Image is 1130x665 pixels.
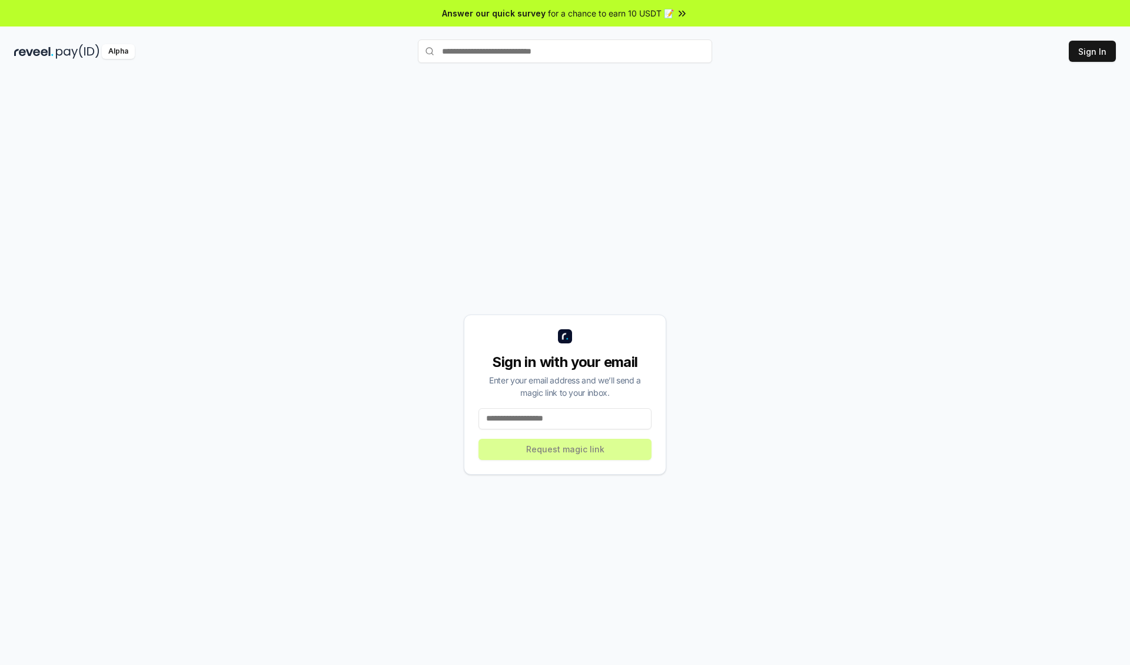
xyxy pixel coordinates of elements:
img: reveel_dark [14,44,54,59]
img: pay_id [56,44,99,59]
span: Answer our quick survey [442,7,546,19]
button: Sign In [1069,41,1116,62]
div: Alpha [102,44,135,59]
div: Enter your email address and we’ll send a magic link to your inbox. [478,374,652,399]
span: for a chance to earn 10 USDT 📝 [548,7,674,19]
div: Sign in with your email [478,353,652,372]
img: logo_small [558,329,572,343]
